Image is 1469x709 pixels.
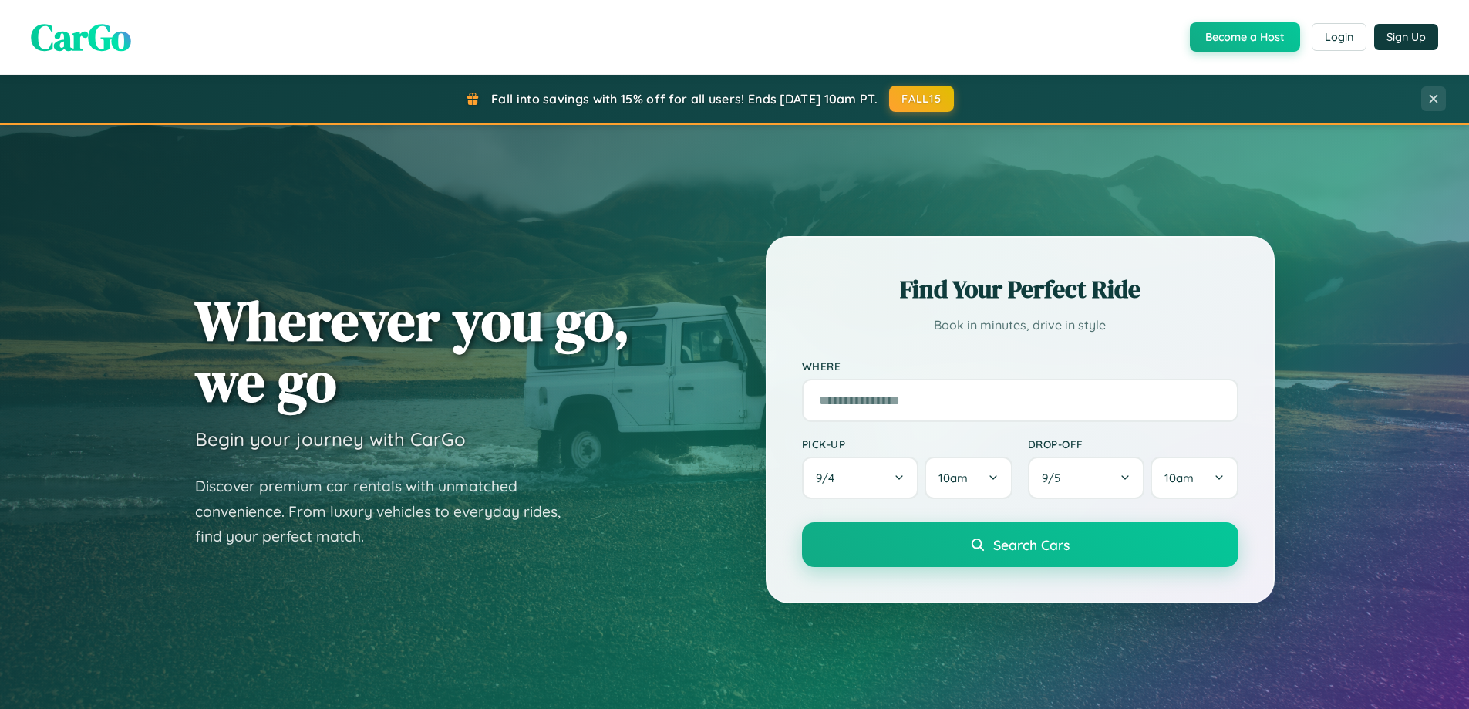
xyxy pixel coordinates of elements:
[802,360,1238,373] label: Where
[1164,471,1194,485] span: 10am
[889,86,954,112] button: FALL15
[31,12,131,62] span: CarGo
[1028,437,1238,451] label: Drop-off
[802,457,919,499] button: 9/4
[802,272,1238,306] h2: Find Your Perfect Ride
[802,437,1012,451] label: Pick-up
[993,536,1070,553] span: Search Cars
[195,427,466,451] h3: Begin your journey with CarGo
[816,471,842,485] span: 9 / 4
[925,457,1012,499] button: 10am
[1151,457,1238,499] button: 10am
[802,522,1238,567] button: Search Cars
[1028,457,1145,499] button: 9/5
[1042,471,1068,485] span: 9 / 5
[195,474,581,549] p: Discover premium car rentals with unmatched convenience. From luxury vehicles to everyday rides, ...
[802,314,1238,336] p: Book in minutes, drive in style
[938,471,968,485] span: 10am
[491,91,878,106] span: Fall into savings with 15% off for all users! Ends [DATE] 10am PT.
[1312,23,1366,51] button: Login
[1374,24,1438,50] button: Sign Up
[195,290,630,412] h1: Wherever you go, we go
[1190,22,1300,52] button: Become a Host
